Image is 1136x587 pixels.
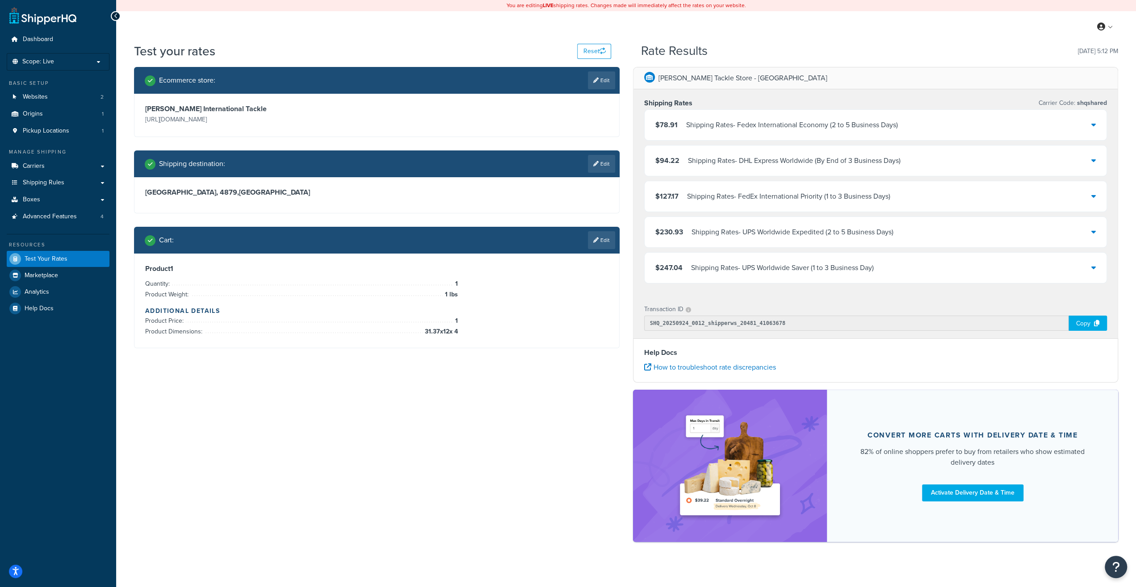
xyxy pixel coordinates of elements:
[159,236,174,244] h2: Cart :
[145,188,608,197] h3: [GEOGRAPHIC_DATA], 4879 , [GEOGRAPHIC_DATA]
[655,227,683,237] span: $230.93
[159,160,225,168] h2: Shipping destination :
[588,231,615,249] a: Edit
[1069,316,1107,331] div: Copy
[7,106,109,122] a: Origins1
[692,226,893,238] div: Shipping Rates - UPS Worldwide Expedited (2 to 5 Business Days)
[7,208,109,225] a: Advanced Features4
[159,76,215,84] h2: Ecommerce store :
[687,190,890,203] div: Shipping Rates - FedEx International Priority (1 to 3 Business Days)
[145,113,374,126] p: [URL][DOMAIN_NAME]
[7,208,109,225] li: Advanced Features
[145,306,608,316] h4: Additional Details
[145,264,608,273] h3: Product 1
[655,120,678,130] span: $78.91
[1078,45,1118,58] p: [DATE] 5:12 PM
[145,104,374,113] h3: [PERSON_NAME] International Tackle
[1039,97,1107,109] p: Carrier Code:
[641,44,708,58] h2: Rate Results
[453,279,458,289] span: 1
[7,267,109,283] a: Marketplace
[7,158,109,175] a: Carriers
[101,213,104,221] span: 4
[1075,98,1107,108] span: shqshared
[23,110,43,118] span: Origins
[868,431,1078,440] div: Convert more carts with delivery date & time
[7,106,109,122] li: Origins
[102,110,104,118] span: 1
[7,300,109,316] a: Help Docs
[7,89,109,105] li: Websites
[423,326,458,337] span: 31.37 x 12 x 4
[23,127,69,135] span: Pickup Locations
[655,191,679,201] span: $127.17
[674,403,786,529] img: feature-image-ddt-36eae7f7280da8017bfb280eaccd9c446f90b1fe08728e4019434db127062ab4.png
[644,99,692,108] h3: Shipping Rates
[453,316,458,326] span: 1
[7,79,109,87] div: Basic Setup
[688,154,901,167] div: Shipping Rates - DHL Express Worldwide (By End of 3 Business Days)
[1105,556,1127,578] button: Open Resource Center
[443,289,458,300] span: 1 lbs
[7,192,109,208] a: Boxes
[22,58,54,66] span: Scope: Live
[655,262,683,273] span: $247.04
[577,44,611,59] button: Reset
[23,162,45,170] span: Carriers
[848,446,1097,468] div: 82% of online shoppers prefer to buy from retailers who show estimated delivery dates
[7,251,109,267] a: Test Your Rates
[7,31,109,48] a: Dashboard
[644,303,683,316] p: Transaction ID
[145,290,191,299] span: Product Weight:
[7,175,109,191] a: Shipping Rules
[7,148,109,156] div: Manage Shipping
[25,272,58,279] span: Marketplace
[25,305,54,312] span: Help Docs
[658,72,827,84] p: [PERSON_NAME] Tackle Store - [GEOGRAPHIC_DATA]
[25,255,67,263] span: Test Your Rates
[23,196,40,204] span: Boxes
[23,179,64,187] span: Shipping Rules
[588,155,615,173] a: Edit
[145,327,205,336] span: Product Dimensions:
[691,262,874,274] div: Shipping Rates - UPS Worldwide Saver (1 to 3 Business Day)
[588,71,615,89] a: Edit
[7,123,109,139] li: Pickup Locations
[7,284,109,300] a: Analytics
[134,42,215,60] h1: Test your rates
[7,123,109,139] a: Pickup Locations1
[644,362,776,372] a: How to troubleshoot rate discrepancies
[23,213,77,221] span: Advanced Features
[7,89,109,105] a: Websites2
[145,316,186,325] span: Product Price:
[922,484,1023,501] a: Activate Delivery Date & Time
[7,241,109,249] div: Resources
[23,36,53,43] span: Dashboard
[543,1,553,9] b: LIVE
[101,93,104,101] span: 2
[644,347,1107,358] h4: Help Docs
[102,127,104,135] span: 1
[23,93,48,101] span: Websites
[25,288,49,296] span: Analytics
[686,119,898,131] div: Shipping Rates - Fedex International Economy (2 to 5 Business Days)
[145,279,172,288] span: Quantity:
[655,155,679,166] span: $94.22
